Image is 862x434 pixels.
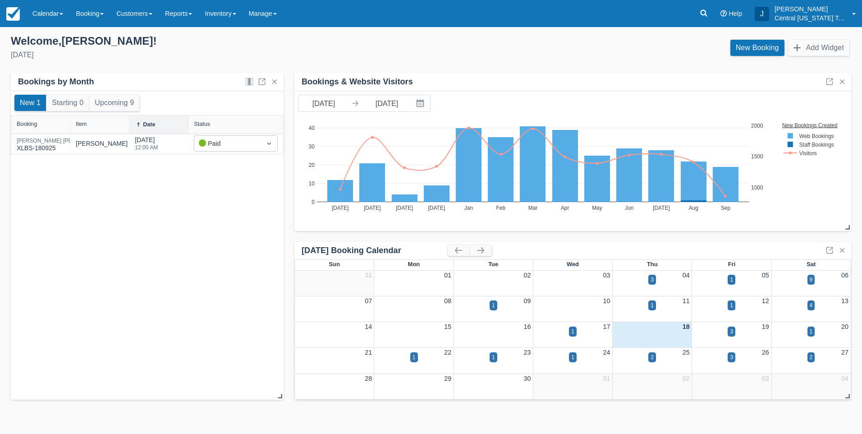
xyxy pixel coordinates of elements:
[46,95,89,111] button: Starting 0
[408,261,420,268] span: Mon
[730,301,733,309] div: 1
[603,297,610,305] a: 10
[444,297,451,305] a: 08
[810,353,813,361] div: 2
[720,10,727,17] i: Help
[89,95,139,111] button: Upcoming 9
[523,323,531,330] a: 16
[523,272,531,279] a: 02
[683,323,690,330] a: 18
[412,95,430,111] button: Interact with the calendar and add the check-in date for your trip.
[135,145,158,150] div: 12:00 AM
[841,375,848,382] a: 04
[775,5,847,14] p: [PERSON_NAME]
[807,261,816,268] span: Sat
[567,261,579,268] span: Wed
[298,95,349,111] input: Start Date
[76,121,87,127] div: Item
[365,323,372,330] a: 14
[683,375,690,382] a: 02
[651,301,654,309] div: 1
[523,349,531,356] a: 23
[651,353,654,361] div: 2
[523,297,531,305] a: 09
[841,297,848,305] a: 13
[492,301,495,309] div: 1
[571,353,574,361] div: 1
[365,297,372,305] a: 07
[444,349,451,356] a: 22
[730,328,733,336] div: 3
[841,272,848,279] a: 06
[729,10,742,17] span: Help
[571,328,574,336] div: 1
[647,261,658,268] span: Thu
[444,375,451,382] a: 29
[135,135,158,156] div: [DATE]
[523,375,531,382] a: 30
[11,34,424,48] div: Welcome , [PERSON_NAME] !
[492,353,495,361] div: 1
[762,297,769,305] a: 12
[603,272,610,279] a: 03
[444,272,451,279] a: 01
[730,276,733,284] div: 1
[783,122,839,128] text: New Bookings Created
[365,375,372,382] a: 28
[76,139,216,148] div: [PERSON_NAME] W private tour 6 guests [DATE]
[18,77,94,87] div: Bookings by Month
[841,323,848,330] a: 20
[841,349,848,356] a: 27
[194,121,210,127] div: Status
[810,301,813,309] div: 4
[365,349,372,356] a: 21
[730,353,733,361] div: 3
[17,142,108,146] a: [PERSON_NAME] [PERSON_NAME]XLBS-180925
[365,272,372,279] a: 31
[603,349,610,356] a: 24
[755,7,769,21] div: J
[11,50,424,60] div: [DATE]
[265,139,274,148] span: Dropdown icon
[17,138,108,153] div: XLBS-180925
[329,261,339,268] span: Sun
[488,261,498,268] span: Tue
[17,121,37,127] div: Booking
[651,276,654,284] div: 3
[788,40,849,56] button: Add Widget
[143,121,155,128] div: Date
[683,349,690,356] a: 25
[683,272,690,279] a: 04
[683,297,690,305] a: 11
[762,323,769,330] a: 19
[775,14,847,23] p: Central [US_STATE] Tours
[730,40,784,56] a: New Booking
[302,77,413,87] div: Bookings & Website Visitors
[199,139,257,148] div: Paid
[302,245,448,256] div: [DATE] Booking Calendar
[728,261,736,268] span: Fri
[762,375,769,382] a: 03
[603,323,610,330] a: 17
[762,349,769,356] a: 26
[14,95,46,111] button: New 1
[603,375,610,382] a: 01
[17,138,108,143] div: [PERSON_NAME] [PERSON_NAME]
[810,328,813,336] div: 1
[413,353,416,361] div: 1
[6,7,20,21] img: checkfront-main-nav-mini-logo.png
[444,323,451,330] a: 15
[362,95,412,111] input: End Date
[810,276,813,284] div: 9
[762,272,769,279] a: 05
